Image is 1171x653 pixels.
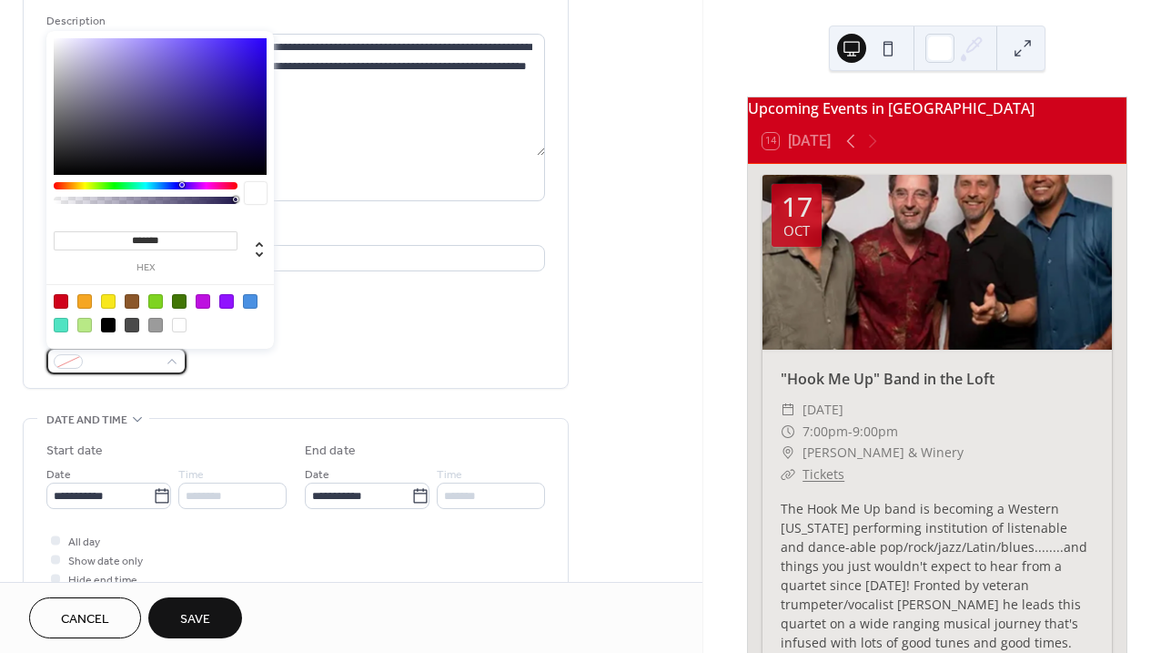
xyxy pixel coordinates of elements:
[148,294,163,309] div: #7ED321
[54,294,68,309] div: #D0021B
[781,421,795,443] div: ​
[46,465,71,485] span: Date
[68,552,143,571] span: Show date only
[46,442,103,461] div: Start date
[46,223,541,242] div: Location
[305,465,329,485] span: Date
[196,294,210,309] div: #BD10E0
[101,318,116,332] div: #000000
[77,318,92,332] div: #B8E986
[172,318,187,332] div: #FFFFFF
[781,464,795,485] div: ​
[781,442,795,464] div: ​
[101,294,116,309] div: #F8E71C
[54,318,68,332] div: #50E3C2
[243,294,257,309] div: #4A90E2
[783,224,810,238] div: Oct
[54,263,237,273] label: hex
[29,597,141,638] button: Cancel
[437,465,462,485] span: Time
[125,318,139,332] div: #4A4A4A
[803,399,843,421] span: [DATE]
[148,318,163,332] div: #9B9B9B
[803,465,844,483] a: Tickets
[853,421,898,443] span: 9:00pm
[46,12,541,31] div: Description
[178,465,204,485] span: Time
[61,610,109,629] span: Cancel
[803,442,964,464] span: [PERSON_NAME] & Winery
[848,421,853,443] span: -
[68,571,137,590] span: Hide end time
[782,193,813,220] div: 17
[172,294,187,309] div: #417505
[46,411,127,430] span: Date and time
[125,294,139,309] div: #8B572A
[305,442,356,461] div: End date
[781,369,994,389] a: "Hook Me Up" Band in the Loft
[748,97,1126,119] div: Upcoming Events in [GEOGRAPHIC_DATA]
[219,294,234,309] div: #9013FE
[148,597,242,638] button: Save
[77,294,92,309] div: #F5A623
[68,533,100,552] span: All day
[781,399,795,421] div: ​
[803,421,848,443] span: 7:00pm
[180,610,210,629] span: Save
